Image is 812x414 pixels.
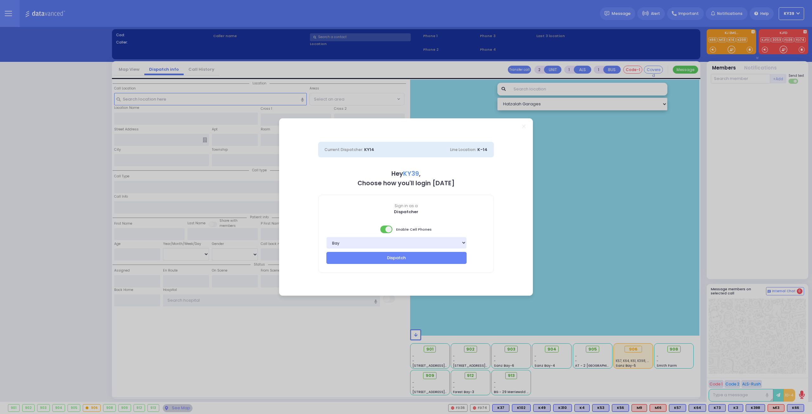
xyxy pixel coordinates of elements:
[364,147,374,153] span: KY14
[326,252,467,264] button: Dispatch
[477,147,488,153] span: K-14
[522,125,526,128] a: Close
[391,169,421,178] b: Hey ,
[394,209,418,215] b: Dispatcher
[450,147,476,152] span: Line Location:
[357,179,455,187] b: Choose how you'll login [DATE]
[324,147,363,152] span: Current Dispatcher:
[380,225,432,234] span: Enable Cell Phones
[318,203,494,209] span: Sign in as a
[403,169,419,178] span: KY39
